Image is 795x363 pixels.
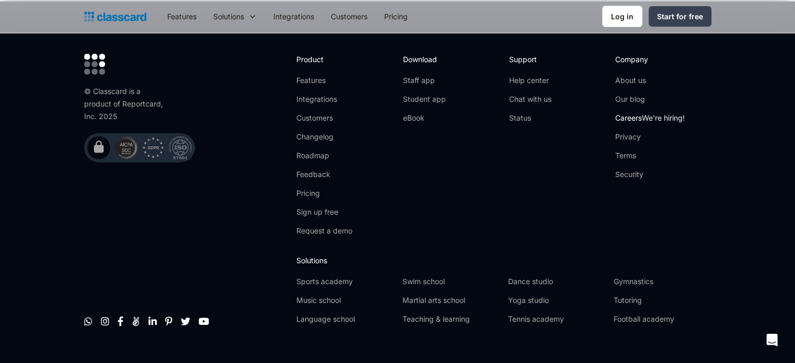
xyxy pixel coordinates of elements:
a: Security [615,169,685,180]
a: CareersWe're hiring! [615,113,685,123]
a: Tutoring [614,295,711,306]
a: Teaching & learning [402,314,499,324]
h2: Solutions [296,255,711,266]
div: © Classcard is a product of Reportcard, Inc. 2025 [84,85,168,123]
h2: Product [296,54,352,65]
a: Help center [509,75,551,86]
a: Features [296,75,352,86]
a:  [148,316,157,326]
a: Terms [615,150,685,161]
a: Status [509,113,551,123]
a: Martial arts school [402,295,499,306]
a: Customers [296,113,352,123]
a:  [118,316,123,326]
a: Football academy [614,314,711,324]
a:  [84,316,93,326]
a: About us [615,75,685,86]
a: Roadmap [296,150,352,161]
h2: Download [402,54,445,65]
a:  [132,316,140,326]
a: Pricing [296,188,352,198]
a: Chat with us [509,94,551,104]
a: Feedback [296,169,352,180]
div: Solutions [205,5,265,28]
a:  [165,316,172,326]
a:  [199,316,209,326]
a: Student app [402,94,445,104]
a: Privacy [615,132,685,142]
span: We're hiring! [642,113,685,122]
a:  [181,316,190,326]
a: Changelog [296,132,352,142]
a:  [101,316,109,326]
a: eBook [402,113,445,123]
a: Pricing [376,5,416,28]
a: Request a demo [296,226,352,236]
a: Tennis academy [508,314,605,324]
div: Open Intercom Messenger [759,327,785,353]
a: Start for free [649,6,711,27]
a: Gymnastics [614,276,711,287]
a: Customers [322,5,376,28]
a: Features [159,5,205,28]
a: Staff app [402,75,445,86]
div: Solutions [213,11,244,22]
a: Yoga studio [508,295,605,306]
a: Integrations [296,94,352,104]
a: Sports academy [296,276,394,287]
a: Sign up free [296,207,352,217]
h2: Support [509,54,551,65]
a: Log in [602,6,642,27]
a: Language school [296,314,394,324]
div: Start for free [657,11,703,22]
a: Dance studio [508,276,605,287]
h2: Company [615,54,685,65]
div: Log in [611,11,633,22]
a: Swim school [402,276,499,287]
a: Music school [296,295,394,306]
a: Our blog [615,94,685,104]
a: Logo [84,9,146,24]
a: Integrations [265,5,322,28]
